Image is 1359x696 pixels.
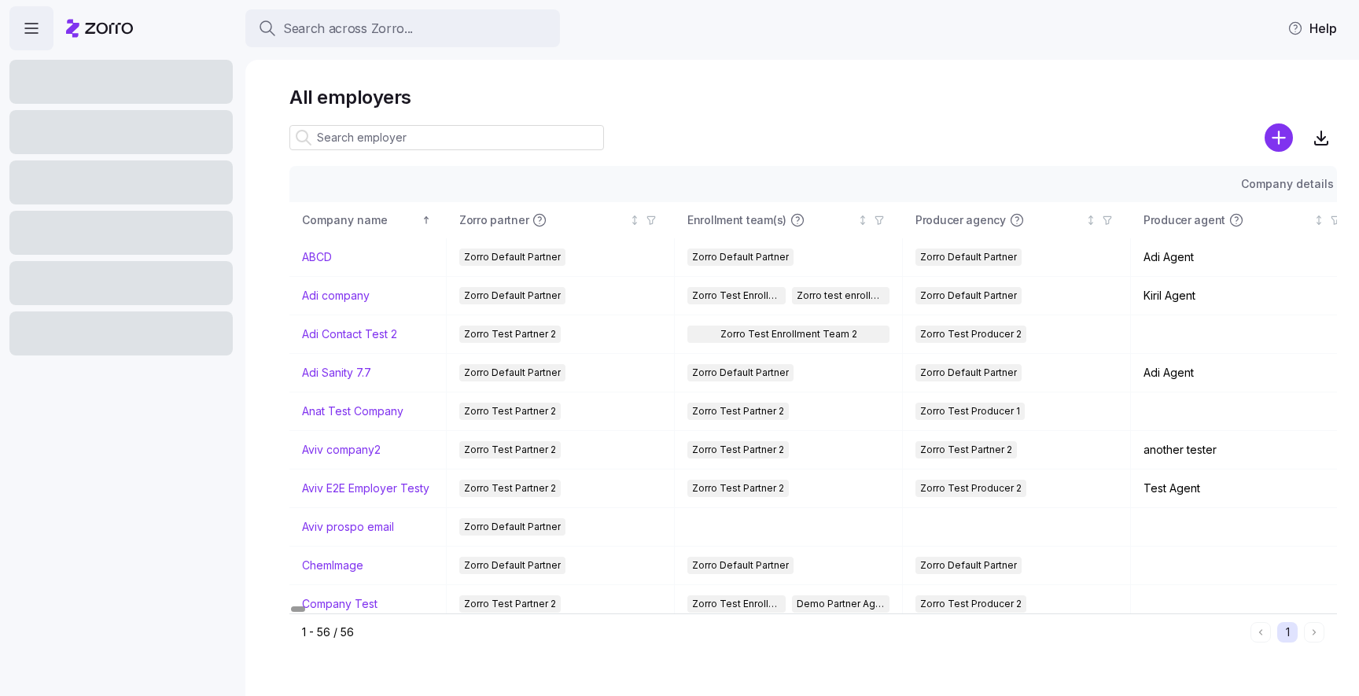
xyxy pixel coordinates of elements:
input: Search employer [289,125,604,150]
span: Zorro Test Enrollment Team 2 [692,287,781,304]
th: Producer agencyNot sorted [903,202,1131,238]
a: Company Test [302,596,377,612]
td: Test Agent [1131,470,1359,508]
th: Company nameSorted ascending [289,202,447,238]
span: Zorro Default Partner [464,249,561,266]
td: another tester [1131,431,1359,470]
div: Not sorted [1313,215,1324,226]
div: Not sorted [857,215,868,226]
button: Help [1275,13,1350,44]
span: Zorro Test Producer 2 [920,326,1022,343]
svg: add icon [1265,123,1293,152]
a: ABCD [302,249,332,265]
button: Next page [1304,622,1324,643]
span: Zorro Default Partner [692,364,789,381]
span: Zorro Default Partner [920,557,1017,574]
span: Zorro Default Partner [464,557,561,574]
span: Enrollment team(s) [687,212,786,228]
span: Zorro test enrollment team 1 [797,287,886,304]
span: Help [1287,19,1337,38]
span: Zorro partner [459,212,528,228]
td: Adi Agent [1131,354,1359,392]
span: Zorro Default Partner [692,249,789,266]
span: Zorro Default Partner [920,249,1017,266]
span: Zorro Test Partner 2 [464,326,556,343]
th: Producer agentNot sorted [1131,202,1359,238]
span: Zorro Test Partner 2 [464,441,556,458]
a: Adi Contact Test 2 [302,326,397,342]
span: Zorro Default Partner [920,364,1017,381]
button: Search across Zorro... [245,9,560,47]
div: Not sorted [1085,215,1096,226]
div: Sorted ascending [421,215,432,226]
span: Zorro Test Producer 2 [920,595,1022,613]
span: Zorro Default Partner [692,557,789,574]
span: Zorro Default Partner [464,518,561,536]
span: Zorro Test Enrollment Team 2 [692,595,781,613]
span: Zorro Test Enrollment Team 2 [720,326,857,343]
span: Zorro Test Producer 2 [920,480,1022,497]
div: Company name [302,212,418,229]
h1: All employers [289,85,1337,109]
span: Zorro Default Partner [464,287,561,304]
span: Zorro Default Partner [464,364,561,381]
a: Adi Sanity 7.7 [302,365,371,381]
a: Aviv E2E Employer Testy [302,481,429,496]
span: Zorro Test Producer 1 [920,403,1020,420]
span: Zorro Test Partner 2 [464,595,556,613]
span: Demo Partner Agency [797,595,886,613]
div: 1 - 56 / 56 [302,624,1244,640]
a: ChemImage [302,558,363,573]
span: Zorro Test Partner 2 [692,403,784,420]
td: Adi Agent [1131,238,1359,277]
span: Zorro Test Partner 2 [692,441,784,458]
th: Zorro partnerNot sorted [447,202,675,238]
span: Zorro Test Partner 2 [464,480,556,497]
div: Not sorted [629,215,640,226]
span: Zorro Test Partner 2 [692,480,784,497]
button: Previous page [1250,622,1271,643]
span: Zorro Test Partner 2 [464,403,556,420]
span: Producer agency [915,212,1006,228]
a: Anat Test Company [302,403,403,419]
button: 1 [1277,622,1298,643]
a: Aviv prospo email [302,519,394,535]
td: Kiril Agent [1131,277,1359,315]
span: Producer agent [1144,212,1225,228]
a: Aviv company2 [302,442,381,458]
span: Zorro Test Partner 2 [920,441,1012,458]
span: Search across Zorro... [283,19,413,39]
span: Zorro Default Partner [920,287,1017,304]
th: Enrollment team(s)Not sorted [675,202,903,238]
a: Adi company [302,288,370,304]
